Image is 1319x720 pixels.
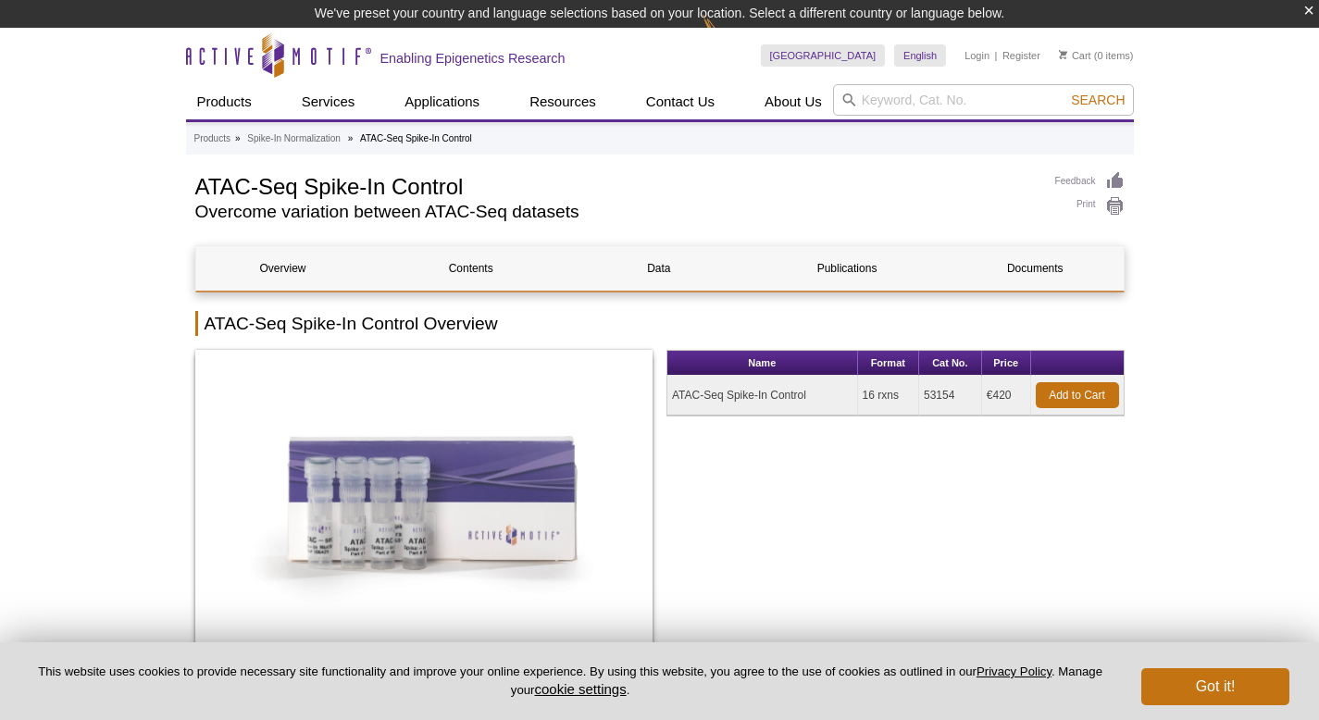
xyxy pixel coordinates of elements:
a: Spike-In Normalization [247,130,341,147]
a: Privacy Policy [977,664,1051,678]
a: [GEOGRAPHIC_DATA] [761,44,886,67]
img: Your Cart [1059,50,1067,59]
td: 53154 [919,376,982,416]
img: Change Here [703,14,752,57]
input: Keyword, Cat. No. [833,84,1134,116]
li: ATAC-Seq Spike-In Control [360,133,472,143]
th: Price [982,351,1031,376]
th: Cat No. [919,351,982,376]
span: Search [1071,93,1125,107]
button: Search [1065,92,1130,108]
li: » [235,133,241,143]
button: cookie settings [534,681,626,697]
h2: ATAC-Seq Spike-In Control Overview [195,311,1125,336]
td: 16 rxns [858,376,919,416]
a: English [894,44,946,67]
a: Register [1002,49,1040,62]
a: Documents [948,246,1122,291]
a: Applications [393,84,491,119]
a: Feedback [1055,171,1125,192]
a: Add to Cart [1036,382,1119,408]
h2: Enabling Epigenetics Research [380,50,566,67]
a: Resources [518,84,607,119]
th: Format [858,351,919,376]
a: Publications [760,246,934,291]
h2: Overcome variation between ATAC-Seq datasets [195,204,1037,220]
a: Login [964,49,989,62]
a: Overview [196,246,370,291]
a: Cart [1059,49,1091,62]
p: This website uses cookies to provide necessary site functionality and improve your online experie... [30,664,1111,699]
li: | [995,44,998,67]
li: (0 items) [1059,44,1134,67]
a: Products [186,84,263,119]
td: €420 [982,376,1031,416]
th: Name [667,351,858,376]
a: Data [572,246,746,291]
h1: ATAC-Seq Spike-In Control [195,171,1037,199]
a: Services [291,84,367,119]
button: Got it! [1141,668,1289,705]
a: Contents [384,246,558,291]
a: Contact Us [635,84,726,119]
li: » [348,133,354,143]
td: ATAC-Seq Spike-In Control [667,376,858,416]
a: About Us [753,84,833,119]
a: Print [1055,196,1125,217]
a: Products [194,130,230,147]
img: ATAC-Seq Spike-In Control [195,350,653,655]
